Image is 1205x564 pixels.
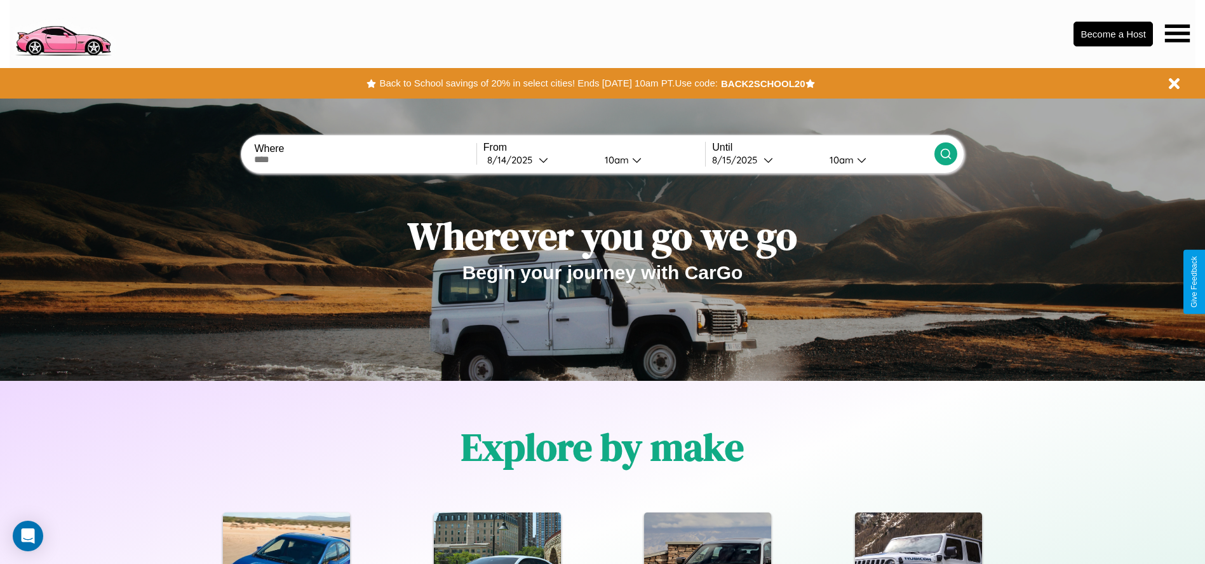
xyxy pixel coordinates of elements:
[10,6,116,59] img: logo
[487,154,539,166] div: 8 / 14 / 2025
[595,153,706,167] button: 10am
[1190,256,1199,308] div: Give Feedback
[376,74,720,92] button: Back to School savings of 20% in select cities! Ends [DATE] 10am PT.Use code:
[254,143,476,155] label: Where
[712,142,934,153] label: Until
[483,153,595,167] button: 8/14/2025
[1074,22,1153,46] button: Become a Host
[461,421,744,473] h1: Explore by make
[483,142,705,153] label: From
[819,153,934,167] button: 10am
[712,154,764,166] div: 8 / 15 / 2025
[598,154,632,166] div: 10am
[13,521,43,551] div: Open Intercom Messenger
[721,78,805,89] b: BACK2SCHOOL20
[823,154,857,166] div: 10am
